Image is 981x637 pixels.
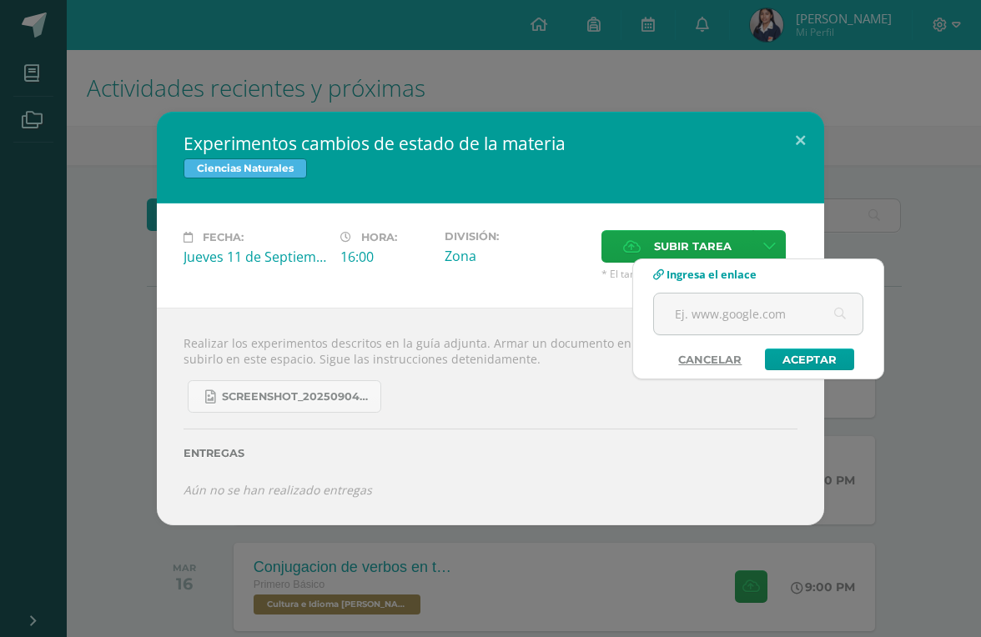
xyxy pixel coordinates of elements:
h2: Experimentos cambios de estado de la materia [184,132,797,155]
span: Hora: [361,231,397,243]
div: Zona [445,247,588,265]
label: Entregas [184,447,797,459]
div: Realizar los experimentos descritos en la guía adjunta. Armar un documento en [GEOGRAPHIC_DATA] y... [157,308,824,524]
span: Screenshot_20250904_132635_OneDrive.jpg [222,390,372,404]
a: Aceptar [765,349,854,370]
span: * El tamaño máximo permitido es 50 MB [601,267,797,281]
a: Cancelar [662,349,758,370]
span: Fecha: [203,231,244,243]
span: Ingresa el enlace [667,267,757,282]
div: 16:00 [340,248,431,266]
input: Ej. www.google.com [654,293,863,334]
a: Screenshot_20250904_132635_OneDrive.jpg [188,380,381,413]
label: División: [445,230,588,243]
button: Close (Esc) [777,112,824,168]
div: Jueves 11 de Septiembre [184,248,327,266]
span: Ciencias Naturales [184,158,307,178]
i: Aún no se han realizado entregas [184,482,372,498]
span: Subir tarea [654,231,732,262]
